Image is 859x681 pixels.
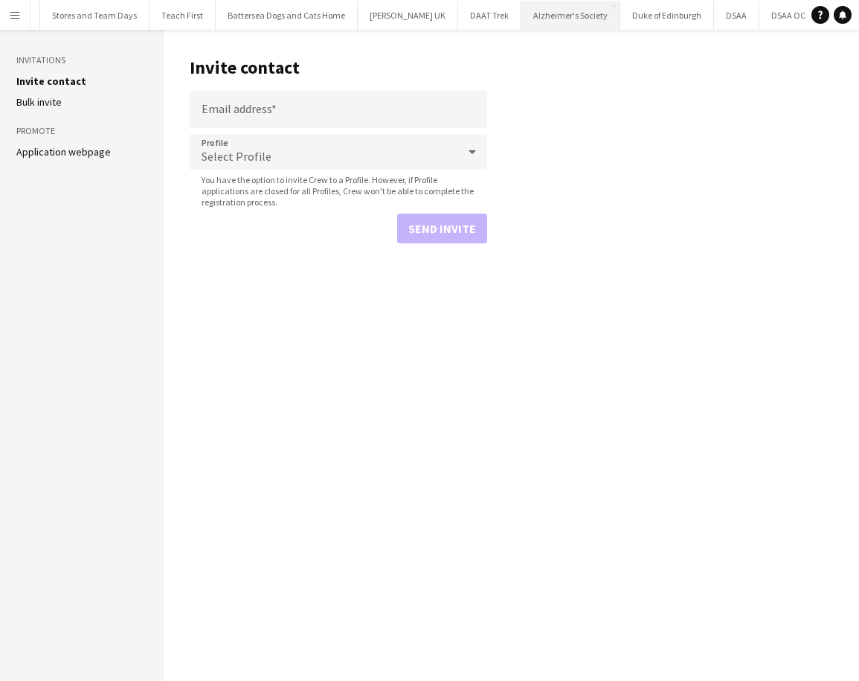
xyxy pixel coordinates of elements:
[16,74,86,88] a: Invite contact
[216,1,358,30] button: Battersea Dogs and Cats Home
[190,174,487,208] span: You have the option to invite Crew to a Profile. However, if Profile applications are closed for ...
[40,1,149,30] button: Stores and Team Days
[620,1,714,30] button: Duke of Edinburgh
[202,149,271,164] span: Select Profile
[16,124,147,138] h3: Promote
[16,145,111,159] a: Application webpage
[521,1,620,30] button: Alzheimer's Society
[149,1,216,30] button: Teach First
[458,1,521,30] button: DAAT Trek
[714,1,759,30] button: DSAA
[16,54,147,67] h3: Invitations
[358,1,458,30] button: [PERSON_NAME] UK
[190,57,487,79] h1: Invite contact
[16,95,62,109] a: Bulk invite
[759,1,823,30] button: DSAA OCR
